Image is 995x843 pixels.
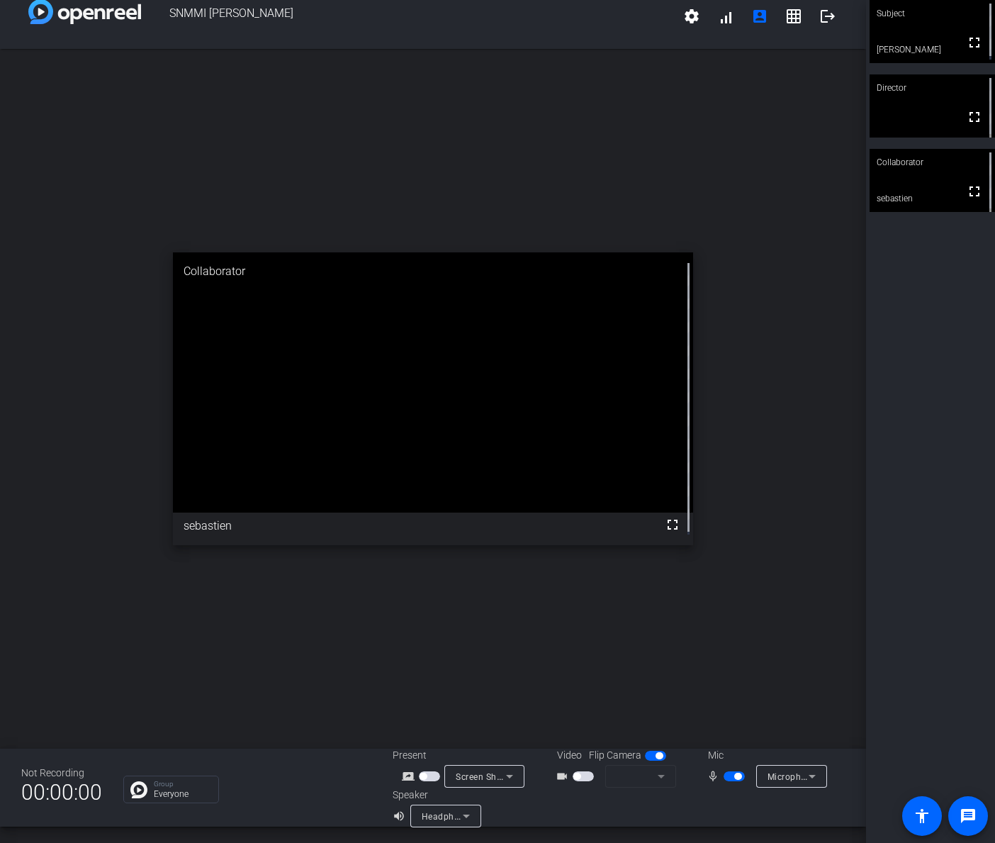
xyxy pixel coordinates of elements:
[154,790,211,798] p: Everyone
[664,516,681,533] mat-icon: fullscreen
[402,768,419,785] mat-icon: screen_share_outline
[393,788,478,803] div: Speaker
[154,781,211,788] p: Group
[173,252,692,291] div: Collaborator
[557,748,582,763] span: Video
[556,768,573,785] mat-icon: videocam_outline
[683,8,700,25] mat-icon: settings
[393,748,534,763] div: Present
[694,748,836,763] div: Mic
[870,149,995,176] div: Collaborator
[589,748,641,763] span: Flip Camera
[914,808,931,825] mat-icon: accessibility
[785,8,802,25] mat-icon: grid_on
[21,766,102,781] div: Not Recording
[751,8,768,25] mat-icon: account_box
[870,74,995,101] div: Director
[768,771,950,782] span: Microphone (2- Microsoft LifeCam VX-5000)
[422,810,634,822] span: Headphone (2- Plantronics Savi 8200 Office Series)
[21,775,102,810] span: 00:00:00
[456,771,518,782] span: Screen Sharing
[960,808,977,825] mat-icon: message
[819,8,836,25] mat-icon: logout
[966,34,983,51] mat-icon: fullscreen
[393,808,410,825] mat-icon: volume_up
[130,781,147,798] img: Chat Icon
[966,183,983,200] mat-icon: fullscreen
[707,768,724,785] mat-icon: mic_none
[966,108,983,125] mat-icon: fullscreen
